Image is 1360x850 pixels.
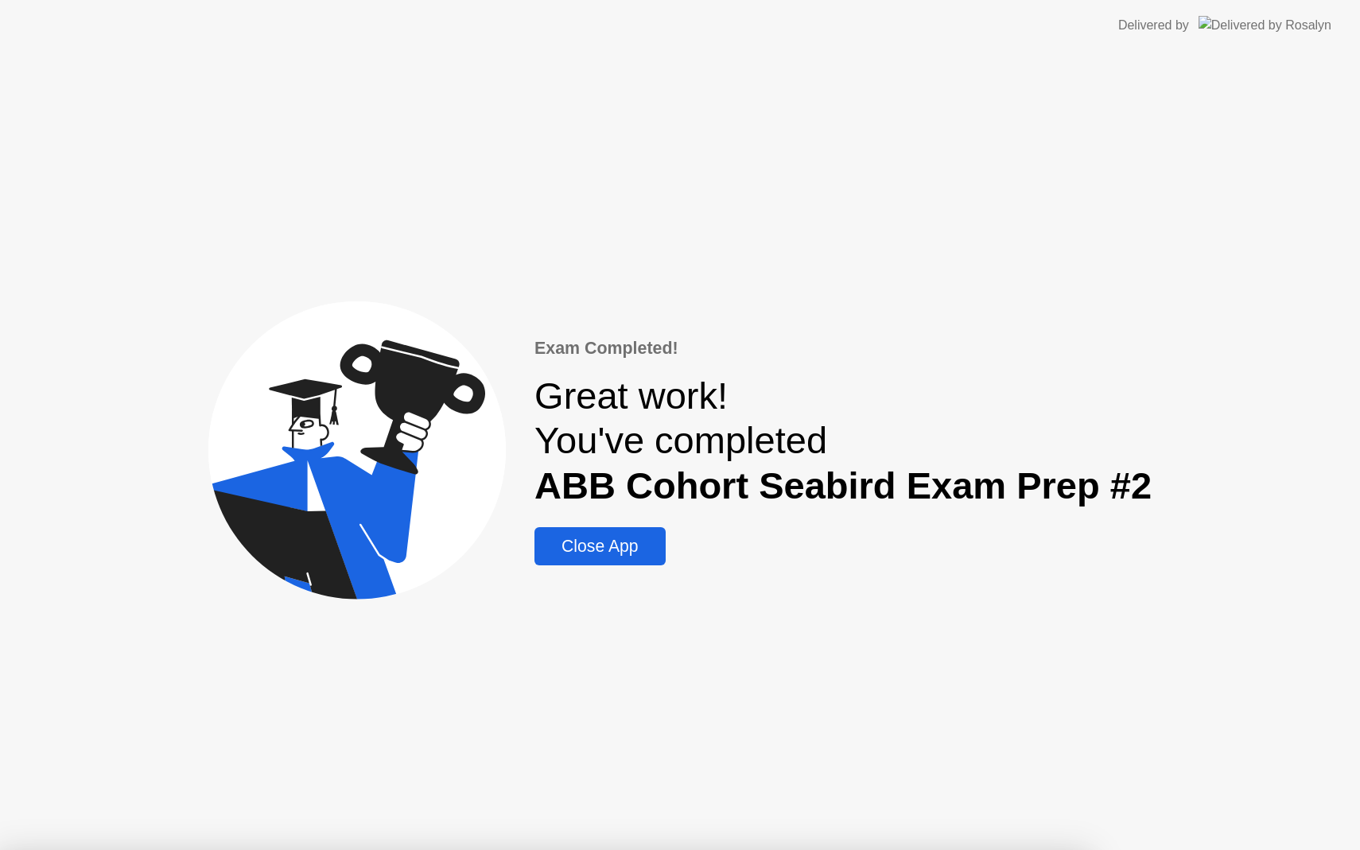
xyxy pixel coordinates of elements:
[534,464,1152,507] b: ABB Cohort Seabird Exam Prep #2
[534,336,1152,361] div: Exam Completed!
[539,537,660,556] div: Close App
[1118,16,1189,35] div: Delivered by
[1199,16,1331,34] img: Delivered by Rosalyn
[534,374,1152,508] div: Great work! You've completed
